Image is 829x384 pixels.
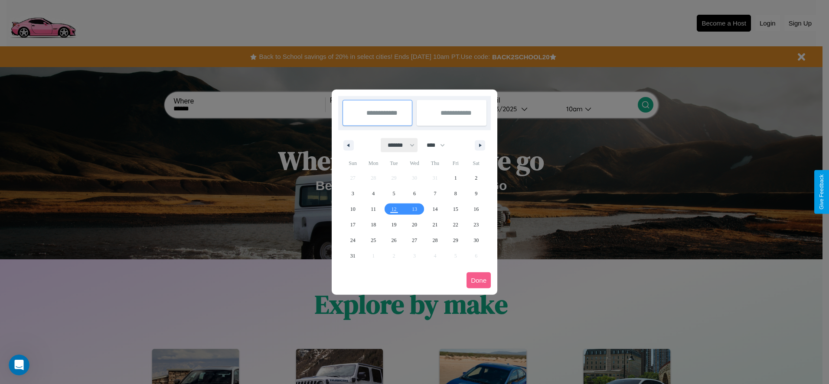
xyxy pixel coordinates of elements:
span: 31 [350,248,356,264]
span: 25 [371,232,376,248]
button: 19 [384,217,404,232]
span: 1 [454,170,457,186]
iframe: Intercom live chat [9,355,29,375]
span: 9 [475,186,477,201]
button: 31 [343,248,363,264]
button: 10 [343,201,363,217]
span: Tue [384,156,404,170]
button: 12 [384,201,404,217]
button: 5 [384,186,404,201]
button: 23 [466,217,486,232]
button: 16 [466,201,486,217]
button: 3 [343,186,363,201]
span: 6 [413,186,416,201]
button: 28 [425,232,445,248]
button: 26 [384,232,404,248]
span: 30 [473,232,479,248]
button: Done [467,272,491,288]
button: 25 [363,232,383,248]
button: 8 [445,186,466,201]
button: 21 [425,217,445,232]
span: 14 [432,201,437,217]
span: 23 [473,217,479,232]
button: 27 [404,232,424,248]
span: 7 [434,186,436,201]
span: Thu [425,156,445,170]
span: 17 [350,217,356,232]
span: 26 [392,232,397,248]
button: 24 [343,232,363,248]
span: 19 [392,217,397,232]
span: 3 [352,186,354,201]
span: 16 [473,201,479,217]
button: 30 [466,232,486,248]
span: Fri [445,156,466,170]
button: 11 [363,201,383,217]
span: 22 [453,217,458,232]
button: 7 [425,186,445,201]
span: 29 [453,232,458,248]
button: 2 [466,170,486,186]
span: 21 [432,217,437,232]
span: 12 [392,201,397,217]
div: Give Feedback [819,174,825,210]
span: Sun [343,156,363,170]
button: 15 [445,201,466,217]
button: 29 [445,232,466,248]
span: 13 [412,201,417,217]
button: 18 [363,217,383,232]
button: 20 [404,217,424,232]
span: 24 [350,232,356,248]
span: 28 [432,232,437,248]
button: 4 [363,186,383,201]
span: 4 [372,186,375,201]
button: 17 [343,217,363,232]
button: 14 [425,201,445,217]
span: Mon [363,156,383,170]
span: 27 [412,232,417,248]
button: 1 [445,170,466,186]
span: Sat [466,156,486,170]
button: 6 [404,186,424,201]
button: 9 [466,186,486,201]
span: 8 [454,186,457,201]
span: 2 [475,170,477,186]
span: 5 [393,186,395,201]
span: 18 [371,217,376,232]
span: 11 [371,201,376,217]
span: Wed [404,156,424,170]
span: 20 [412,217,417,232]
button: 22 [445,217,466,232]
button: 13 [404,201,424,217]
span: 15 [453,201,458,217]
span: 10 [350,201,356,217]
